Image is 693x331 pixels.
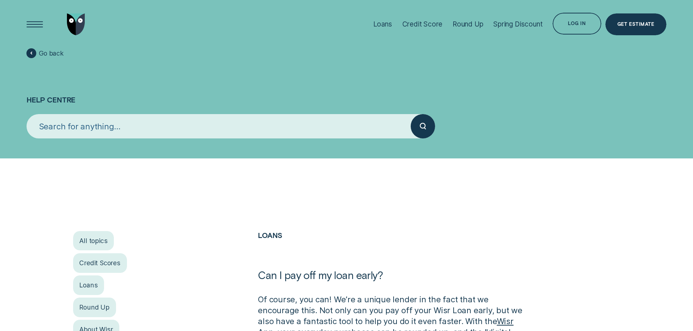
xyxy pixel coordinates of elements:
h1: Can I pay off my loan early? [258,269,527,294]
h2: Loans [258,231,527,269]
span: Go back [39,49,64,57]
button: Open Menu [24,13,46,35]
a: All topics [73,231,114,250]
h1: Help Centre [27,59,666,114]
div: Round Up [453,20,483,28]
a: Get Estimate [605,13,666,35]
a: Go back [27,48,64,58]
button: Submit your search query. [411,114,435,138]
a: Loans [258,231,282,239]
div: Loans [373,20,392,28]
img: Wisr [67,13,85,35]
button: Log in [553,13,601,35]
a: Round Up [73,298,116,317]
div: Credit Score [402,20,443,28]
input: Search for anything... [27,114,411,138]
div: Spring Discount [493,20,542,28]
a: Credit Scores [73,253,127,273]
a: Loans [73,275,104,295]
